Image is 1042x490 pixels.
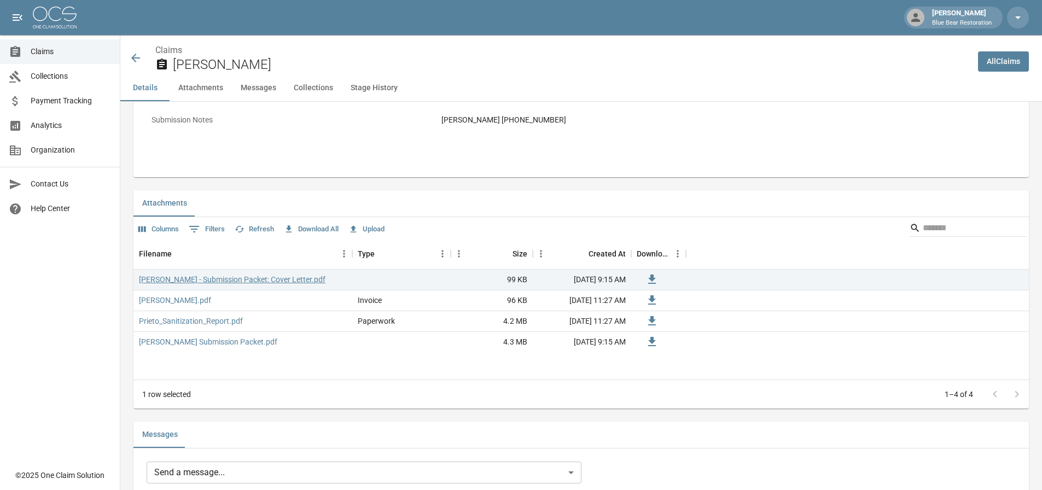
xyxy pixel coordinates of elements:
button: Details [120,75,170,101]
span: Claims [31,46,111,57]
div: [DATE] 11:27 AM [533,311,631,332]
a: [PERSON_NAME] - Submission Packet: Cover Letter.pdf [139,274,325,285]
div: [DATE] 9:15 AM [533,270,631,290]
button: Attachments [170,75,232,101]
button: Download All [281,221,341,238]
button: Show filters [186,220,228,238]
span: Payment Tracking [31,95,111,107]
div: Filename [133,238,352,269]
div: © 2025 One Claim Solution [15,470,104,481]
div: [PERSON_NAME] [PHONE_NUMBER] [441,114,1011,126]
button: Messages [133,422,187,448]
button: Attachments [133,190,196,217]
span: Analytics [31,120,111,131]
button: Menu [670,246,686,262]
p: Submission Notes [147,109,436,131]
a: [PERSON_NAME].pdf [139,295,211,306]
div: Invoice [358,295,382,306]
div: Search [910,219,1027,239]
div: [PERSON_NAME] [928,8,996,27]
div: Send a message... [147,462,581,483]
button: Messages [232,75,285,101]
div: [DATE] 11:27 AM [533,290,631,311]
span: Organization [31,144,111,156]
span: Help Center [31,203,111,214]
div: related-list tabs [133,190,1029,217]
div: 1 row selected [142,389,191,400]
div: Size [451,238,533,269]
div: 99 KB [451,270,533,290]
button: Upload [346,221,387,238]
div: anchor tabs [120,75,1042,101]
p: 1–4 of 4 [945,389,973,400]
div: Filename [139,238,172,269]
p: Blue Bear Restoration [932,19,992,28]
button: Stage History [342,75,406,101]
a: Prieto_Sanitization_Report.pdf [139,316,243,326]
div: Size [513,238,527,269]
div: Download [637,238,670,269]
a: Claims [155,45,182,55]
button: Menu [336,246,352,262]
button: Menu [434,246,451,262]
button: Select columns [136,221,182,238]
button: Menu [451,246,467,262]
button: Collections [285,75,342,101]
button: Refresh [232,221,277,238]
button: open drawer [7,7,28,28]
button: Menu [533,246,549,262]
div: 4.3 MB [451,332,533,353]
div: [DATE] 9:15 AM [533,332,631,353]
a: [PERSON_NAME] Submission Packet.pdf [139,336,277,347]
span: Contact Us [31,178,111,190]
div: Created At [533,238,631,269]
div: Download [631,238,686,269]
h2: [PERSON_NAME] [173,57,969,73]
div: related-list tabs [133,422,1029,448]
div: 96 KB [451,290,533,311]
div: Type [358,238,375,269]
div: Paperwork [358,316,395,326]
a: AllClaims [978,51,1029,72]
div: Type [352,238,451,269]
nav: breadcrumb [155,44,969,57]
img: ocs-logo-white-transparent.png [33,7,77,28]
div: Created At [589,238,626,269]
div: 4.2 MB [451,311,533,332]
span: Collections [31,71,111,82]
